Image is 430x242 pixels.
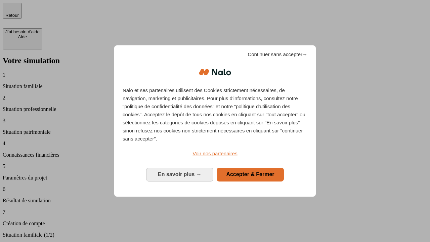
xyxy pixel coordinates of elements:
a: Voir nos partenaires [123,150,307,158]
span: Accepter & Fermer [226,171,274,177]
span: Continuer sans accepter→ [248,50,307,58]
span: En savoir plus → [158,171,202,177]
img: Logo [199,62,231,82]
div: Bienvenue chez Nalo Gestion du consentement [114,45,316,196]
span: Voir nos partenaires [192,151,237,156]
button: Accepter & Fermer: Accepter notre traitement des données et fermer [217,168,284,181]
p: Nalo et ses partenaires utilisent des Cookies strictement nécessaires, de navigation, marketing e... [123,86,307,143]
button: En savoir plus: Configurer vos consentements [146,168,213,181]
